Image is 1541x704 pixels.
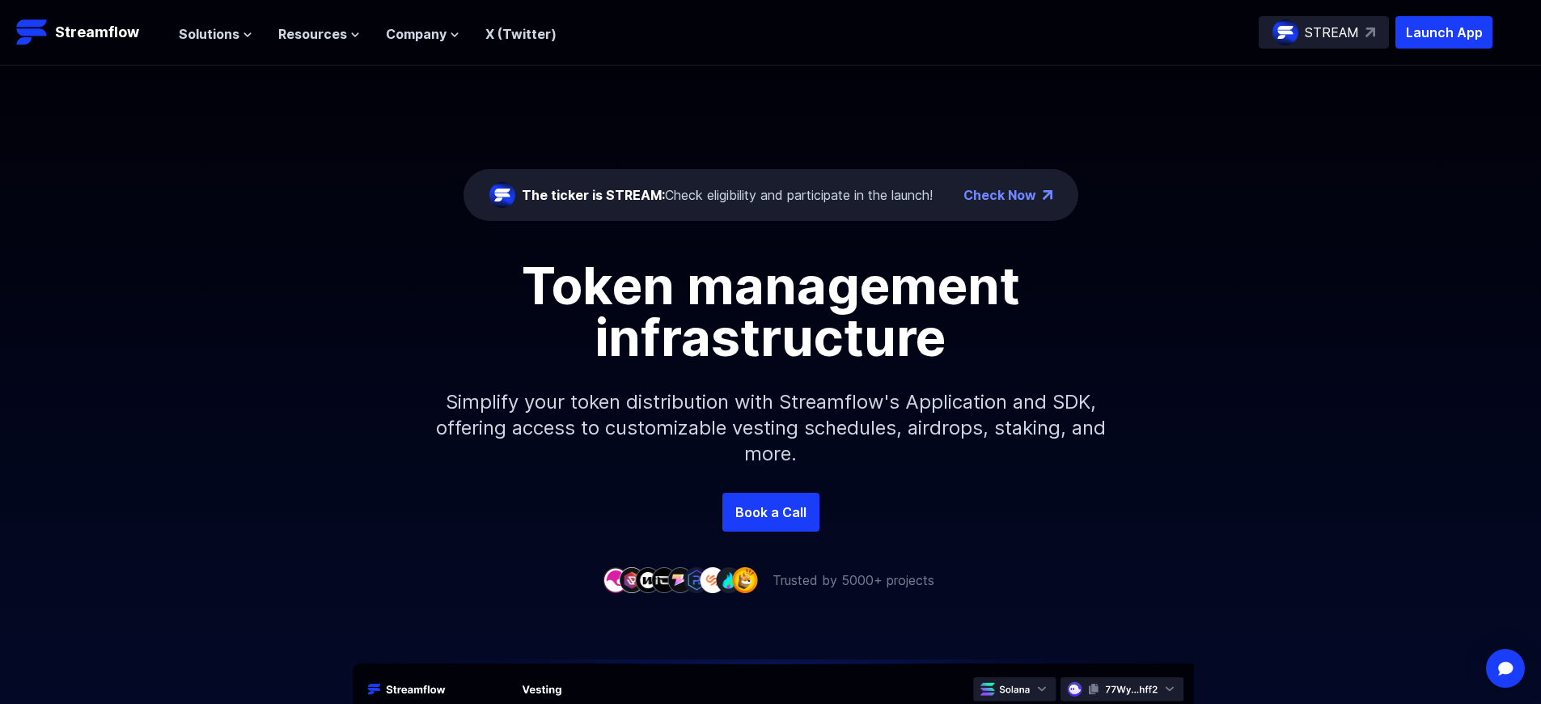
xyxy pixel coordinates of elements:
p: Streamflow [55,21,139,44]
span: Resources [278,24,347,44]
img: streamflow-logo-circle.png [489,182,515,208]
img: company-2 [619,567,645,592]
a: X (Twitter) [485,26,557,42]
a: Streamflow [16,16,163,49]
img: company-8 [716,567,742,592]
p: Trusted by 5000+ projects [773,570,934,590]
span: Company [386,24,447,44]
img: top-right-arrow.png [1043,190,1052,200]
img: company-4 [651,567,677,592]
p: Simplify your token distribution with Streamflow's Application and SDK, offering access to custom... [423,363,1119,493]
img: company-3 [635,567,661,592]
button: Company [386,24,459,44]
img: company-7 [700,567,726,592]
button: Resources [278,24,360,44]
div: Check eligibility and participate in the launch! [522,185,933,205]
img: top-right-arrow.svg [1365,28,1375,37]
a: STREAM [1259,16,1389,49]
p: STREAM [1305,23,1359,42]
h1: Token management infrastructure [407,260,1135,363]
span: The ticker is STREAM: [522,187,665,203]
span: Solutions [179,24,239,44]
img: company-5 [667,567,693,592]
a: Check Now [963,185,1036,205]
img: company-1 [603,567,629,592]
button: Solutions [179,24,252,44]
img: streamflow-logo-circle.png [1272,19,1298,45]
button: Launch App [1395,16,1492,49]
img: Streamflow Logo [16,16,49,49]
a: Book a Call [722,493,819,532]
img: company-6 [684,567,709,592]
img: company-9 [732,567,758,592]
div: Open Intercom Messenger [1486,649,1525,688]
